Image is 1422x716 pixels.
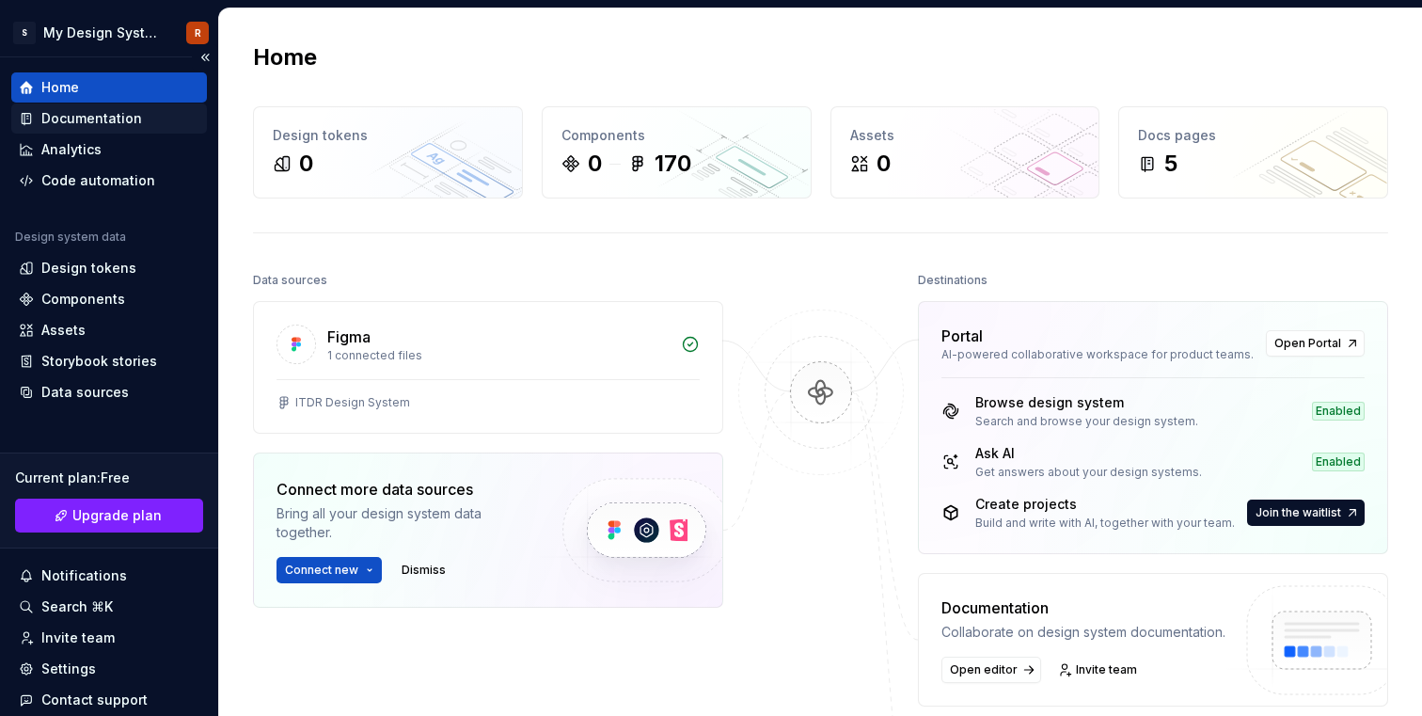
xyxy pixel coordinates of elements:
[975,465,1202,480] div: Get answers about your design systems.
[41,290,125,309] div: Components
[542,106,812,199] a: Components0170
[1256,505,1341,520] span: Join the waitlist
[11,72,207,103] a: Home
[41,383,129,402] div: Data sources
[11,654,207,684] a: Settings
[1164,149,1177,179] div: 5
[941,597,1225,619] div: Documentation
[11,561,207,591] button: Notifications
[11,315,207,345] a: Assets
[41,628,115,647] div: Invite team
[877,149,891,179] div: 0
[941,623,1225,642] div: Collaborate on design system documentation.
[299,149,313,179] div: 0
[285,563,358,578] span: Connect new
[11,377,207,407] a: Data sources
[941,325,983,347] div: Portal
[402,563,446,578] span: Dismiss
[15,230,126,245] div: Design system data
[41,691,148,709] div: Contact support
[295,395,410,410] div: ITDR Design System
[1274,336,1341,351] span: Open Portal
[1076,662,1137,677] span: Invite team
[41,566,127,585] div: Notifications
[11,135,207,165] a: Analytics
[975,444,1202,463] div: Ask AI
[15,499,203,533] button: Upgrade plan
[253,106,523,199] a: Design tokens0
[1138,126,1368,145] div: Docs pages
[588,149,602,179] div: 0
[72,506,162,525] span: Upgrade plan
[41,321,86,340] div: Assets
[975,414,1198,429] div: Search and browse your design system.
[561,126,792,145] div: Components
[41,78,79,97] div: Home
[11,253,207,283] a: Design tokens
[273,126,503,145] div: Design tokens
[1312,402,1365,421] div: Enabled
[4,12,214,53] button: SMy Design SystemR
[1312,453,1365,471] div: Enabled
[11,623,207,653] a: Invite team
[1052,657,1145,683] a: Invite team
[192,44,218,71] button: Collapse sidebar
[11,103,207,134] a: Documentation
[850,126,1081,145] div: Assets
[975,516,1235,531] div: Build and write with AI, together with your team.
[276,504,530,542] div: Bring all your design system data together.
[1266,330,1365,357] a: Open Portal
[11,592,207,622] button: Search ⌘K
[41,140,102,159] div: Analytics
[941,657,1041,683] a: Open editor
[327,348,670,363] div: 1 connected files
[41,352,157,371] div: Storybook stories
[253,301,723,434] a: Figma1 connected filesITDR Design System
[41,259,136,278] div: Design tokens
[253,267,327,294] div: Data sources
[41,660,96,678] div: Settings
[41,597,113,616] div: Search ⌘K
[830,106,1100,199] a: Assets0
[276,478,530,501] div: Connect more data sources
[13,22,36,44] div: S
[41,109,142,128] div: Documentation
[276,557,382,583] button: Connect new
[41,171,155,190] div: Code automation
[393,557,454,583] button: Dismiss
[950,662,1018,677] span: Open editor
[1118,106,1388,199] a: Docs pages5
[655,149,691,179] div: 170
[11,685,207,715] button: Contact support
[11,346,207,376] a: Storybook stories
[11,166,207,196] a: Code automation
[975,393,1198,412] div: Browse design system
[975,495,1235,514] div: Create projects
[43,24,164,42] div: My Design System
[918,267,987,294] div: Destinations
[327,326,371,348] div: Figma
[15,469,203,487] div: Current plan : Free
[253,42,317,72] h2: Home
[1247,500,1365,526] button: Join the waitlist
[941,347,1255,362] div: AI-powered collaborative workspace for product teams.
[11,284,207,314] a: Components
[195,25,201,40] div: R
